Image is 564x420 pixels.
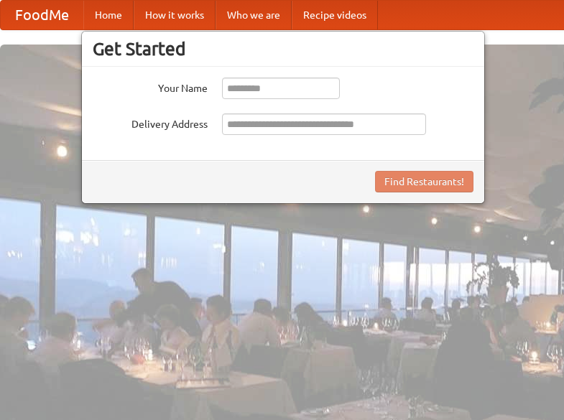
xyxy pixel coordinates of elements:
[292,1,378,29] a: Recipe videos
[93,38,473,60] h3: Get Started
[216,1,292,29] a: Who we are
[134,1,216,29] a: How it works
[375,171,473,192] button: Find Restaurants!
[93,113,208,131] label: Delivery Address
[1,1,83,29] a: FoodMe
[93,78,208,95] label: Your Name
[83,1,134,29] a: Home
